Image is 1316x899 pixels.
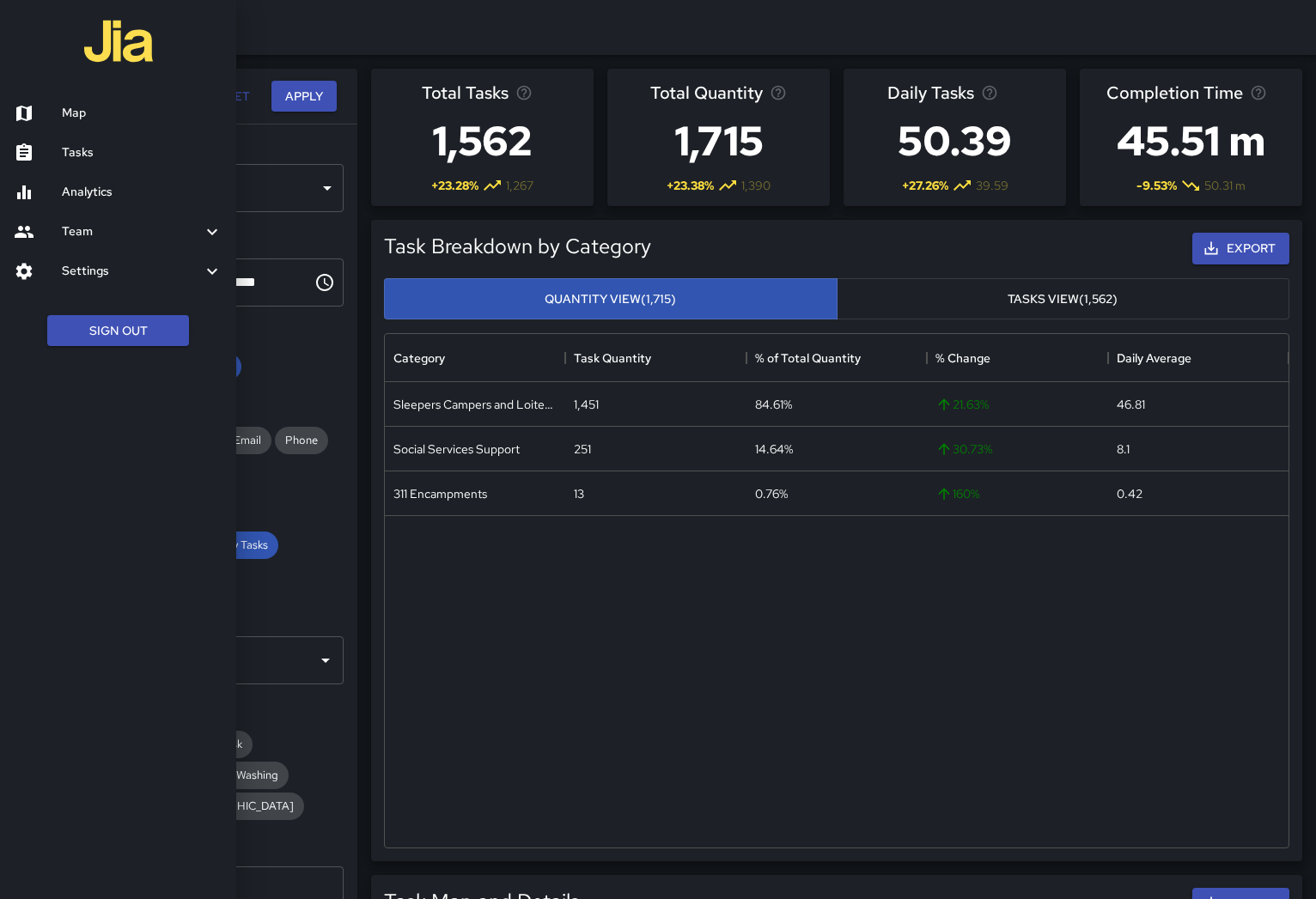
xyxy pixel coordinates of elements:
h6: Analytics [62,183,222,202]
h6: Tasks [62,143,222,162]
h6: Map [62,104,222,123]
h6: Team [62,222,202,241]
button: Sign Out [47,315,189,347]
h6: Settings [62,262,202,281]
img: jia-logo [84,7,153,76]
